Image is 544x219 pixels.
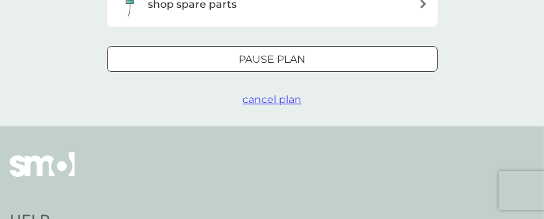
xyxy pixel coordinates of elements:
[239,51,305,68] p: Pause plan
[10,152,75,196] img: smol
[107,46,438,72] button: Pause plan
[242,93,302,106] span: cancel plan
[242,91,302,108] button: cancel plan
